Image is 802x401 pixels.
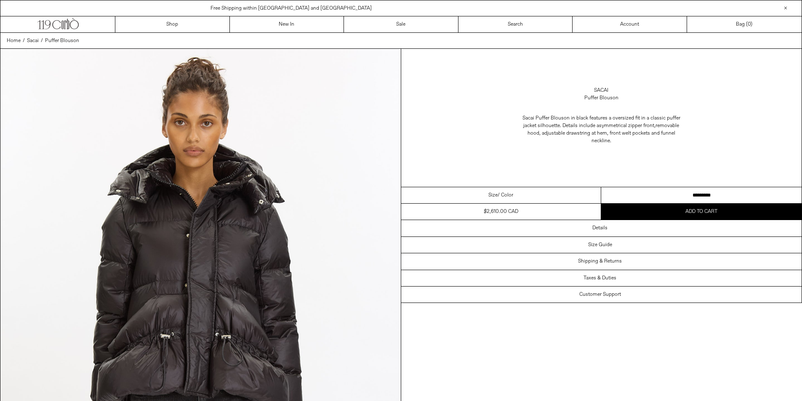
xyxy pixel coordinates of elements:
a: Search [458,16,573,32]
a: Account [573,16,687,32]
a: New In [230,16,344,32]
span: Puffer Blouson [45,37,79,44]
a: Bag () [687,16,802,32]
a: Sacai [594,87,608,94]
a: Shop [115,16,230,32]
span: / [41,37,43,45]
button: Add to cart [601,204,802,220]
a: Puffer Blouson [45,37,79,45]
span: Sacai [27,37,39,44]
a: Free Shipping within [GEOGRAPHIC_DATA] and [GEOGRAPHIC_DATA] [210,5,372,12]
a: Home [7,37,21,45]
h3: Shipping & Returns [578,258,622,264]
p: Sacai Puffer Blouson in black features a oversized fit in a classic puffer jacket silhouette. Det... [517,110,685,149]
div: Puffer Blouson [584,94,618,102]
span: Size [488,191,498,199]
a: Sale [344,16,458,32]
h3: Size Guide [588,242,612,248]
span: / [23,37,25,45]
a: Sacai [27,37,39,45]
h3: Details [592,225,607,231]
span: ) [748,21,752,28]
h3: Customer Support [579,292,621,297]
div: $2,610.00 CAD [484,208,518,215]
h3: Taxes & Duties [584,275,616,281]
span: Add to cart [685,208,717,215]
span: 0 [748,21,751,28]
span: Home [7,37,21,44]
span: / Color [498,191,513,199]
